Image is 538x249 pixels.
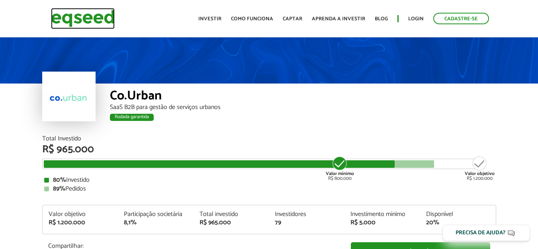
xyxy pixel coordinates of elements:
[433,13,489,24] a: Cadastre-se
[312,16,365,21] a: Aprenda a investir
[350,220,414,226] div: R$ 5.000
[110,114,154,121] div: Rodada garantida
[465,170,495,177] strong: Valor objetivo
[110,104,496,111] div: SaaS B2B para gestão de serviços urbanos
[408,16,424,21] a: Login
[283,16,302,21] a: Captar
[124,220,188,226] div: 8,1%
[124,211,188,218] div: Participação societária
[44,186,494,192] div: Pedidos
[325,156,355,181] div: R$ 800.000
[49,220,112,226] div: R$ 1.200.000
[200,220,263,226] div: R$ 965.000
[42,136,496,142] div: Total Investido
[231,16,273,21] a: Como funciona
[426,211,490,218] div: Disponível
[110,89,496,104] div: Co.Urban
[53,183,65,194] strong: 89%
[326,170,354,177] strong: Valor mínimo
[465,156,495,181] div: R$ 1.200.000
[198,16,221,21] a: Investir
[51,8,115,29] img: EqSeed
[42,144,496,155] div: R$ 965.000
[350,211,414,218] div: Investimento mínimo
[426,220,490,226] div: 20%
[200,211,263,218] div: Total investido
[53,175,66,185] strong: 80%
[275,211,338,218] div: Investidores
[275,220,338,226] div: 79
[375,16,388,21] a: Blog
[49,211,112,218] div: Valor objetivo
[44,177,494,183] div: Investido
